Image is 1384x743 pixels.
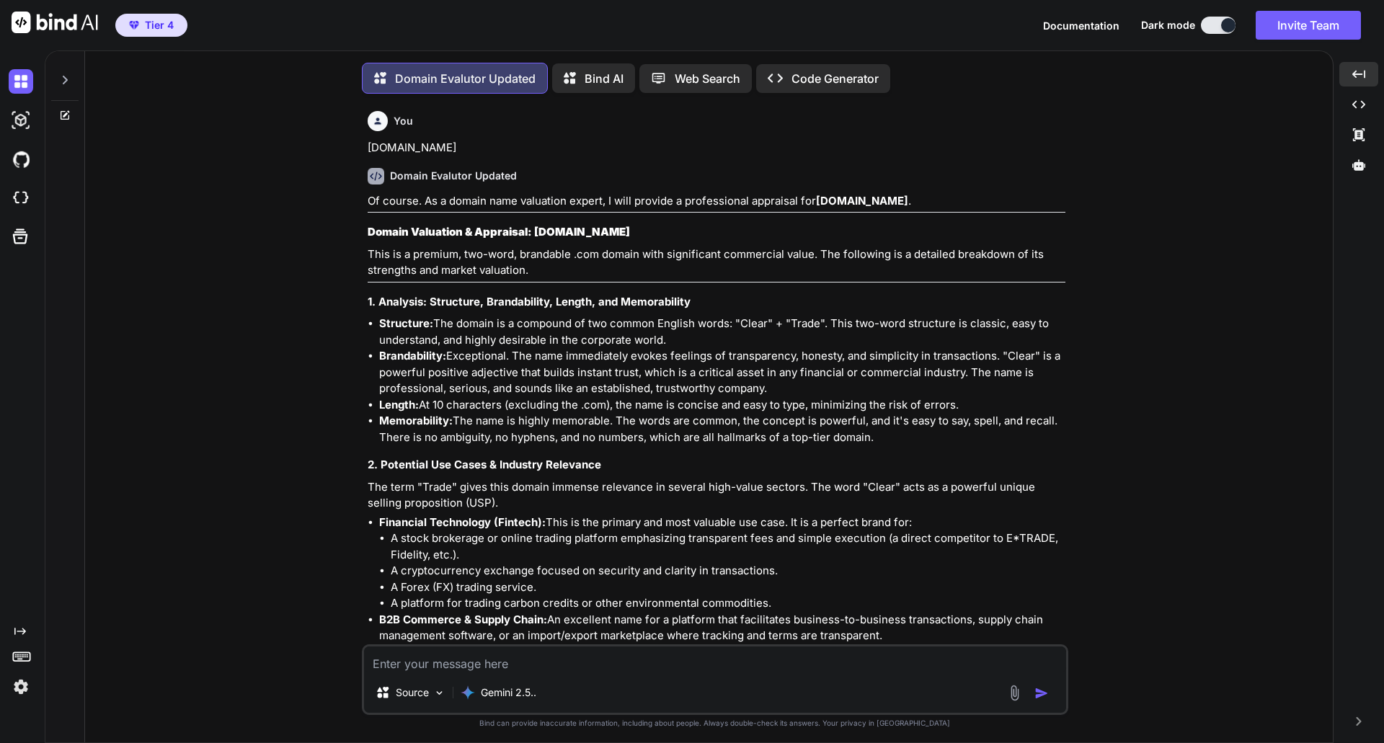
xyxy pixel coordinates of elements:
[1043,19,1119,32] span: Documentation
[1006,685,1023,701] img: attachment
[362,718,1068,729] p: Bind can provide inaccurate information, including about people. Always double-check its answers....
[368,479,1065,512] p: The term "Trade" gives this domain immense relevance in several high-value sectors. The word "Cle...
[379,515,1065,612] li: This is the primary and most valuable use case. It is a perfect brand for:
[391,563,1065,579] li: A cryptocurrency exchange focused on security and clarity in transactions.
[129,21,139,30] img: premium
[379,316,433,330] strong: Structure:
[379,414,453,427] strong: Memorability:
[9,147,33,172] img: githubDark
[9,69,33,94] img: darkChat
[391,595,1065,612] li: A platform for trading carbon credits or other environmental commodities.
[379,612,1065,644] li: An excellent name for a platform that facilitates business-to-business transactions, supply chain...
[368,246,1065,279] p: This is a premium, two-word, brandable .com domain with significant commercial value. The followi...
[816,194,908,208] strong: [DOMAIN_NAME]
[368,225,630,239] strong: Domain Valuation & Appraisal: [DOMAIN_NAME]
[396,685,429,700] p: Source
[1141,18,1195,32] span: Dark mode
[390,169,517,183] h6: Domain Evalutor Updated
[379,348,1065,397] li: Exceptional. The name immediately evokes feelings of transparency, honesty, and simplicity in tra...
[791,70,879,87] p: Code Generator
[115,14,187,37] button: premiumTier 4
[433,687,445,699] img: Pick Models
[368,140,1065,156] p: [DOMAIN_NAME]
[379,413,1065,445] li: The name is highly memorable. The words are common, the concept is powerful, and it's easy to say...
[9,108,33,133] img: darkAi-studio
[379,613,547,626] strong: B2B Commerce & Supply Chain:
[368,295,691,308] strong: 1. Analysis: Structure, Brandability, Length, and Memorability
[368,458,601,471] strong: 2. Potential Use Cases & Industry Relevance
[461,685,475,700] img: Gemini 2.5 Pro
[145,18,174,32] span: Tier 4
[675,70,740,87] p: Web Search
[379,316,1065,348] li: The domain is a compound of two common English words: "Clear" + "Trade". This two-word structure ...
[391,530,1065,563] li: A stock brokerage or online trading platform emphasizing transparent fees and simple execution (a...
[12,12,98,33] img: Bind AI
[394,114,413,128] h6: You
[481,685,536,700] p: Gemini 2.5..
[391,579,1065,596] li: A Forex (FX) trading service.
[395,70,536,87] p: Domain Evalutor Updated
[9,186,33,210] img: cloudideIcon
[379,398,419,411] strong: Length:
[1043,18,1119,33] button: Documentation
[379,515,546,529] strong: Financial Technology (Fintech):
[1256,11,1361,40] button: Invite Team
[9,675,33,699] img: settings
[1034,686,1049,700] img: icon
[585,70,624,87] p: Bind AI
[379,397,1065,414] li: At 10 characters (excluding the .com), the name is concise and easy to type, minimizing the risk ...
[379,349,446,362] strong: Brandability:
[368,193,1065,210] p: Of course. As a domain name valuation expert, I will provide a professional appraisal for .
